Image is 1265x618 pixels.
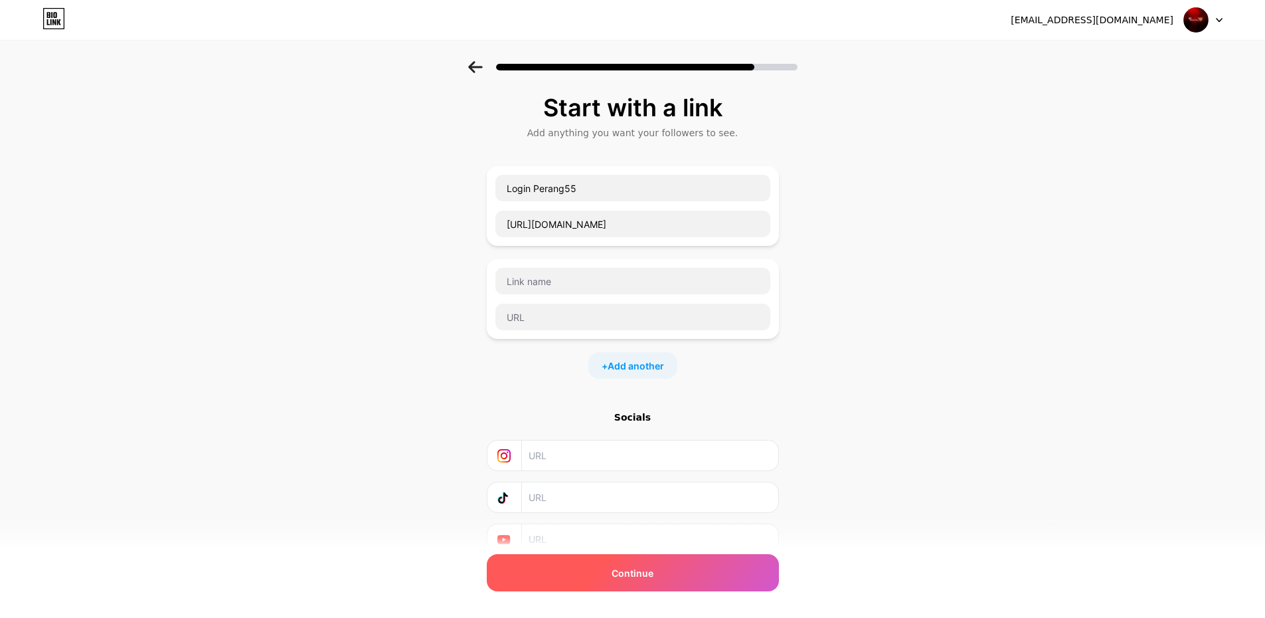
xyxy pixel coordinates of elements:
img: Marsya ayudia Putri [1183,7,1209,33]
input: Link name [495,175,770,201]
div: Start with a link [493,94,772,121]
input: URL [495,211,770,237]
div: [EMAIL_ADDRESS][DOMAIN_NAME] [1011,13,1173,27]
div: Socials [487,411,779,424]
span: Add another [608,359,664,373]
span: Continue [612,566,653,580]
div: + [588,352,677,379]
input: URL [529,441,770,470]
input: URL [495,304,770,330]
input: Link name [495,268,770,294]
input: URL [529,524,770,554]
input: URL [529,482,770,512]
div: Add anything you want your followers to see. [493,126,772,140]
